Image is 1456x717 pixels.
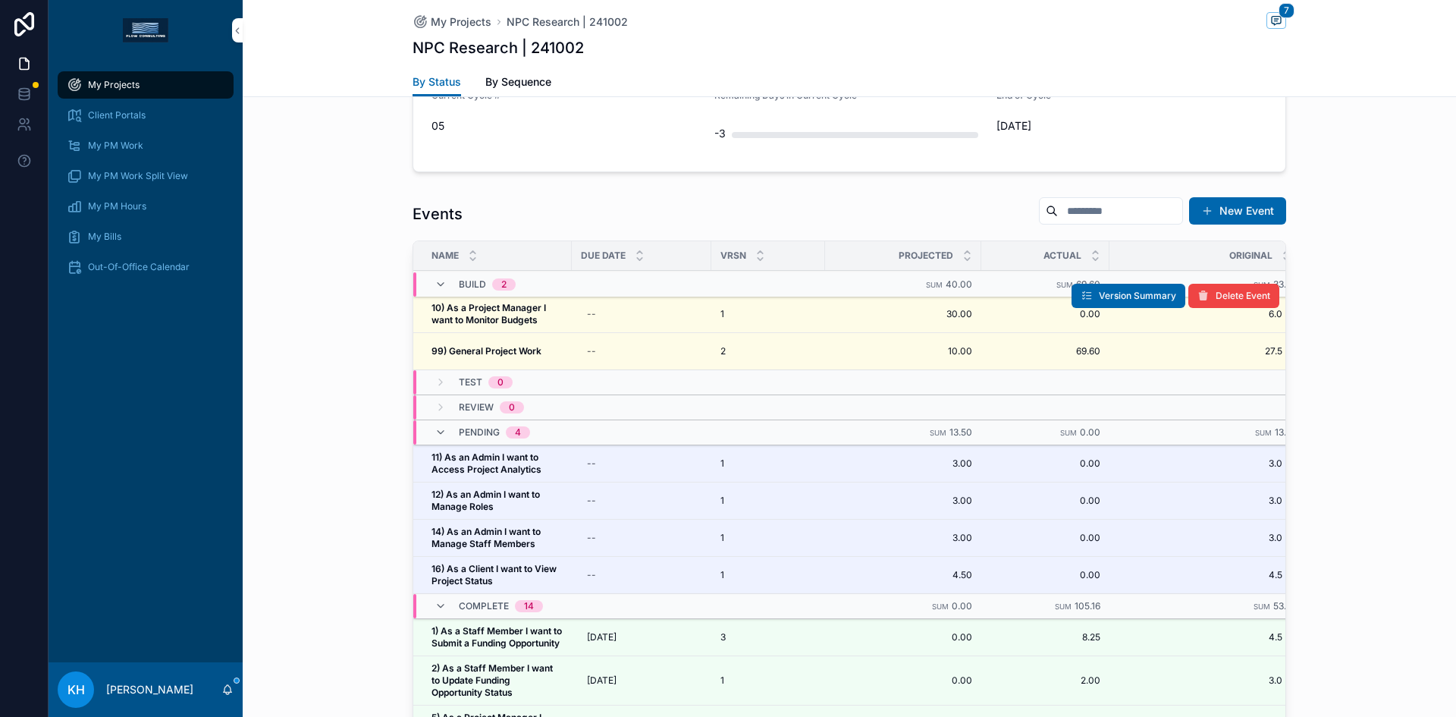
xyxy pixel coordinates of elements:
img: App logo [123,18,168,42]
span: 3.0 [1109,532,1282,544]
a: 10) As a Project Manager I want to Monitor Budgets [431,302,563,326]
button: 7 [1266,12,1286,31]
a: 3.0 [1109,458,1282,470]
a: 4.5 [1109,631,1282,643]
span: 1 [720,532,724,544]
span: Delete Event [1216,290,1270,302]
span: Out-Of-Office Calendar [88,261,190,273]
span: My PM Work Split View [88,170,188,182]
span: Build [459,278,486,291]
a: -- [581,451,702,476]
small: Sum [1255,429,1272,437]
a: 3.00 [834,532,972,544]
a: 8.25 [990,631,1100,643]
span: 33.5 [1273,278,1291,290]
span: 0.00 [952,600,972,612]
a: 0.00 [990,458,1100,470]
small: Sum [932,602,949,611]
div: -3 [714,118,726,149]
a: By Status [413,68,461,97]
a: 1 [720,569,816,581]
a: 16) As a Client I want to View Project Status [431,563,563,587]
a: 0.00 [990,532,1100,544]
strong: 11) As an Admin I want to Access Project Analytics [431,451,541,475]
small: Sum [1060,429,1077,437]
span: Actual [1043,250,1081,262]
span: [DATE] [996,118,1267,134]
a: 11) As an Admin I want to Access Project Analytics [431,451,563,476]
a: 0.00 [834,631,972,643]
a: 3.0 [1109,675,1282,687]
a: My Projects [413,14,491,30]
span: My PM Hours [88,200,146,212]
a: 4.5 [1109,569,1282,581]
button: New Event [1189,197,1286,225]
a: 3.00 [834,495,972,507]
span: 4.50 [834,569,972,581]
span: [DATE] [587,675,617,687]
span: VRSN [720,250,746,262]
span: 0.00 [1080,426,1100,438]
span: My PM Work [88,140,143,152]
span: [DATE] [587,631,617,643]
span: 1 [720,308,724,320]
span: 3.0 [1109,495,1282,507]
a: My PM Work [58,132,234,159]
div: 0 [509,401,515,414]
a: NPC Research | 241002 [507,14,628,30]
a: 1 [720,458,816,470]
div: 2 [501,278,507,291]
span: 1 [720,569,724,581]
span: 1 [720,458,724,470]
strong: 16) As a Client I want to View Project Status [431,563,559,586]
div: -- [587,458,596,470]
small: Sum [930,429,946,437]
span: 7 [1279,3,1294,18]
a: By Sequence [485,68,551,99]
a: 3.00 [834,458,972,470]
a: -- [581,339,702,363]
span: Version Summary [1099,290,1176,302]
h1: NPC Research | 241002 [413,37,584,58]
div: -- [587,495,596,507]
a: Client Portals [58,102,234,129]
a: My Projects [58,71,234,99]
strong: 99) General Project Work [431,345,541,357]
span: 69.60 [990,345,1100,357]
a: 12) As an Admin I want to Manage Roles [431,489,563,513]
a: 3 [720,631,816,643]
span: 13.5 [1275,426,1291,438]
span: 6.0 [1109,308,1282,320]
span: 1 [720,495,724,507]
span: Original [1229,250,1272,262]
a: 2 [720,345,816,357]
a: 10.00 [834,345,972,357]
a: [DATE] [581,668,702,693]
a: 99) General Project Work [431,345,563,357]
strong: 10) As a Project Manager I want to Monitor Budgets [431,302,548,325]
span: 2 [720,345,726,357]
span: My Projects [88,79,140,91]
p: [PERSON_NAME] [106,682,193,697]
strong: 14) As an Admin I want to Manage Staff Members [431,526,543,549]
a: 0.00 [990,495,1100,507]
span: 53.5 [1273,600,1291,612]
button: Version Summary [1072,284,1185,308]
span: My Projects [431,14,491,30]
a: [DATE] [581,625,702,649]
span: 05 [431,118,702,134]
span: 13.50 [949,426,972,438]
span: Due Date [581,250,626,262]
a: 2) As a Staff Member I want to Update Funding Opportunity Status [431,662,563,699]
span: 0.00 [990,308,1100,320]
